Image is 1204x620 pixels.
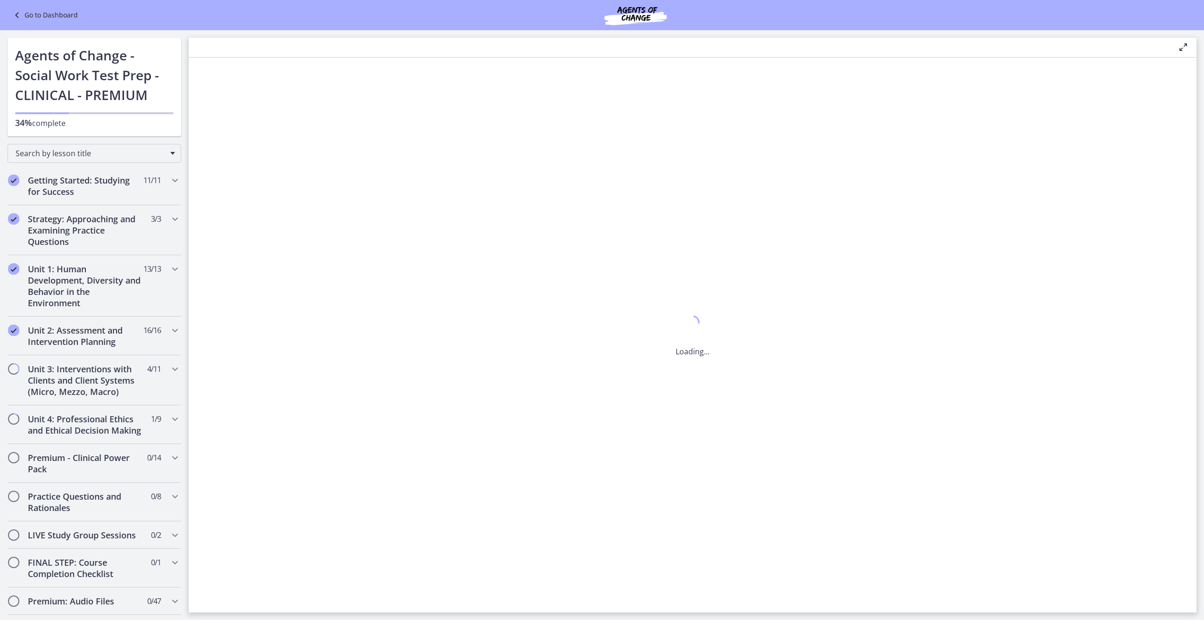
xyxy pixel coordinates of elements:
h2: Strategy: Approaching and Examining Practice Questions [28,213,143,247]
span: 0 / 2 [151,529,161,541]
i: Completed [8,213,19,225]
h2: Premium: Audio Files [28,595,143,607]
span: 13 / 13 [143,263,161,275]
span: 1 / 9 [151,413,161,425]
span: Search by lesson title [16,148,166,159]
h2: Unit 3: Interventions with Clients and Client Systems (Micro, Mezzo, Macro) [28,363,143,397]
span: 11 / 11 [143,175,161,186]
p: Loading... [676,346,710,357]
span: 34% [15,117,32,128]
span: 0 / 47 [147,595,161,607]
h2: Premium - Clinical Power Pack [28,452,143,475]
h2: Unit 2: Assessment and Intervention Planning [28,325,143,347]
h2: FINAL STEP: Course Completion Checklist [28,557,143,579]
h2: LIVE Study Group Sessions [28,529,143,541]
i: Completed [8,325,19,336]
a: Go to Dashboard [11,9,78,21]
h2: Unit 1: Human Development, Diversity and Behavior in the Environment [28,263,143,309]
div: 1 [676,313,710,335]
h1: Agents of Change - Social Work Test Prep - CLINICAL - PREMIUM [15,45,174,105]
span: 0 / 8 [151,491,161,502]
span: 0 / 1 [151,557,161,568]
span: 0 / 14 [147,452,161,463]
h2: Unit 4: Professional Ethics and Ethical Decision Making [28,413,143,436]
i: Completed [8,175,19,186]
span: 4 / 11 [147,363,161,375]
span: 3 / 3 [151,213,161,225]
p: complete [15,117,174,129]
h2: Practice Questions and Rationales [28,491,143,513]
h2: Getting Started: Studying for Success [28,175,143,197]
div: Search by lesson title [8,144,181,163]
span: 16 / 16 [143,325,161,336]
i: Completed [8,263,19,275]
img: Agents of Change Social Work Test Prep [579,4,692,26]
